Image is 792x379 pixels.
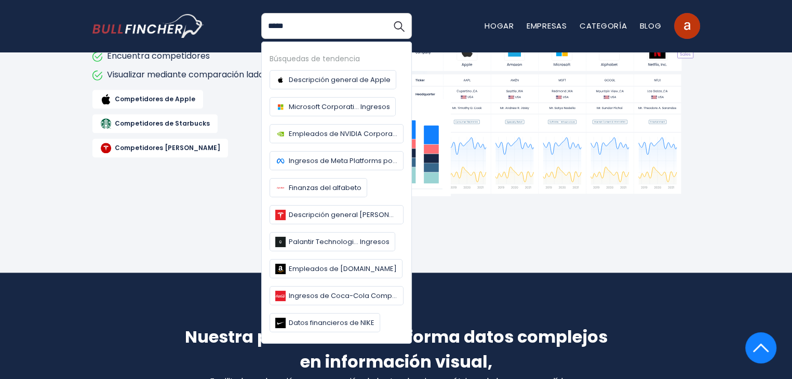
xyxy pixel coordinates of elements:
img: logotipo del camachuelo [92,14,204,38]
img: Logotipo de la empresa [275,318,286,328]
font: Ingresos de Coca-Cola Company por segmento [289,291,455,301]
a: Palantir Technologi... Ingresos [270,232,395,251]
img: Logotipo de la empresa [275,237,286,247]
a: Ingresos de Coca-Cola Company por segmento [270,286,404,305]
font: Competidores [PERSON_NAME] [115,143,220,152]
a: Descripción general [PERSON_NAME] [270,205,404,224]
font: Competidores de Apple [115,94,195,103]
font: Descripción general [PERSON_NAME] [289,210,415,220]
font: Datos financieros de NIKE [289,318,374,328]
a: Blog [640,20,662,31]
img: Logotipo de la empresa [275,75,286,85]
a: Empleados de [DOMAIN_NAME] [270,259,402,278]
font: Palantir Technologi... Ingresos [289,237,390,247]
a: Ingresos de Meta Platforms por segmento [270,151,404,170]
font: Encuentra competidores [107,50,210,62]
a: Competidores [PERSON_NAME] [92,139,228,157]
a: Finanzas del alfabeto [270,178,367,197]
img: Logotipo de la empresa [275,129,286,139]
img: Logotipo de la empresa [275,291,286,301]
font: Búsquedas de tendencia [270,53,360,64]
button: Buscar [386,13,412,39]
img: Logotipo de la empresa [275,210,286,220]
img: Logotipo de la empresa [275,264,286,274]
font: Microsoft Corporati... Ingresos [289,102,390,112]
font: Descripción general de Apple [289,75,391,85]
a: Categoría [580,20,627,31]
img: Logotipo de la empresa [275,183,286,193]
a: Datos financieros de NIKE [270,313,380,332]
font: Competidores de Starbucks [115,119,210,128]
img: Logotipo de la empresa [275,156,286,166]
font: Nuestra plataforma transforma datos complejos [185,325,608,348]
a: Microsoft Corporati... Ingresos [270,97,396,116]
a: Empleados de NVIDIA Corporation [270,124,404,143]
font: en información visual, [300,350,492,373]
img: Logotipo de la empresa [275,102,286,112]
font: Ingresos de Meta Platforms por segmento [289,156,432,166]
a: Descripción general de Apple [270,70,396,89]
font: Empleados de NVIDIA Corporation [289,129,405,139]
a: Competidores de Apple [92,90,203,109]
a: Hogar [485,20,514,31]
font: Empleados de [DOMAIN_NAME] [289,264,397,274]
a: Ir a la página de inicio [92,14,204,38]
font: Visualizar mediante comparación lado a lado [107,69,291,80]
font: Finanzas del alfabeto [289,183,361,193]
a: Competidores de Starbucks [92,114,218,133]
a: Empresas [527,20,567,31]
